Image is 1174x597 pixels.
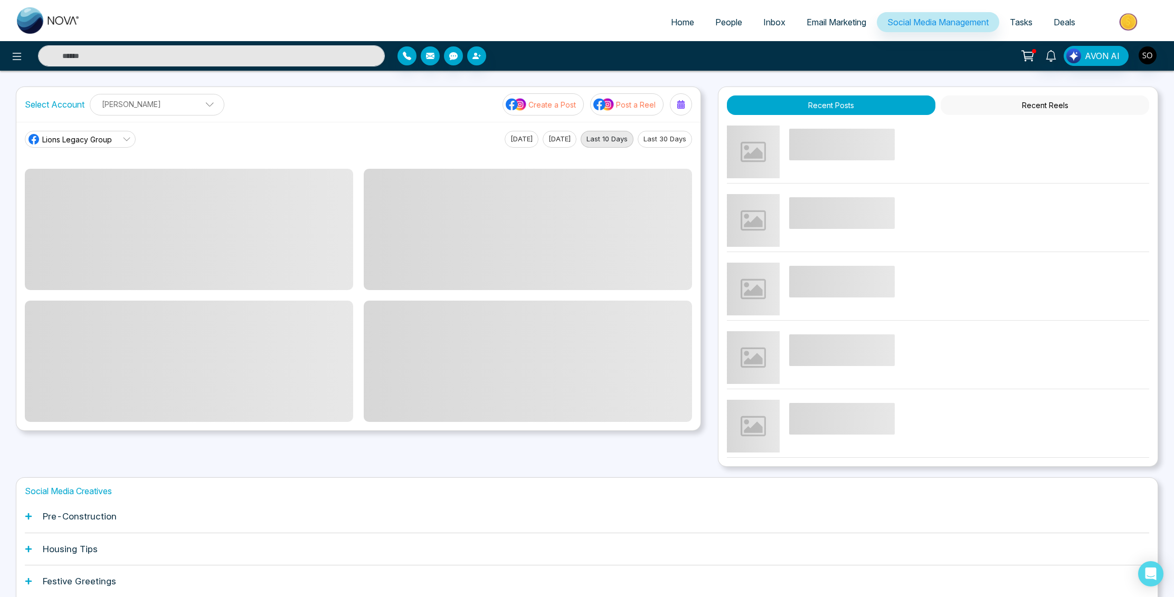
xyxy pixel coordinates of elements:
a: Inbox [753,12,796,32]
span: AVON AI [1085,50,1120,62]
button: [DATE] [543,131,576,148]
button: Recent Reels [941,95,1149,115]
a: Tasks [999,12,1043,32]
span: Inbox [763,17,785,27]
button: social-media-iconCreate a Post [503,93,584,115]
img: social-media-icon [506,98,527,111]
img: Lead Flow [1066,49,1081,63]
p: Post a Reel [616,99,656,110]
span: Social Media Management [887,17,989,27]
button: Recent Posts [727,95,935,115]
button: social-media-iconPost a Reel [590,93,664,115]
button: Last 10 Days [581,131,633,148]
img: Nova CRM Logo [17,7,80,34]
button: [DATE] [505,131,538,148]
span: Deals [1054,17,1075,27]
button: Last 30 Days [638,131,692,148]
p: Create a Post [528,99,576,110]
h1: Housing Tips [43,544,98,554]
a: Home [660,12,705,32]
label: Select Account [25,98,84,111]
p: [PERSON_NAME] [97,95,217,113]
button: AVON AI [1064,46,1129,66]
div: Open Intercom Messenger [1138,561,1163,586]
a: Social Media Management [877,12,999,32]
span: Lions Legacy Group [42,134,112,145]
h1: Social Media Creatives [25,486,1149,496]
img: User Avatar [1139,46,1157,64]
a: People [705,12,753,32]
span: Email Marketing [807,17,866,27]
img: social-media-icon [593,98,614,111]
a: Deals [1043,12,1086,32]
span: Home [671,17,694,27]
h1: Festive Greetings [43,576,116,586]
h1: Pre-Construction [43,511,117,522]
img: Market-place.gif [1091,10,1168,34]
span: People [715,17,742,27]
span: Tasks [1010,17,1033,27]
a: Email Marketing [796,12,877,32]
